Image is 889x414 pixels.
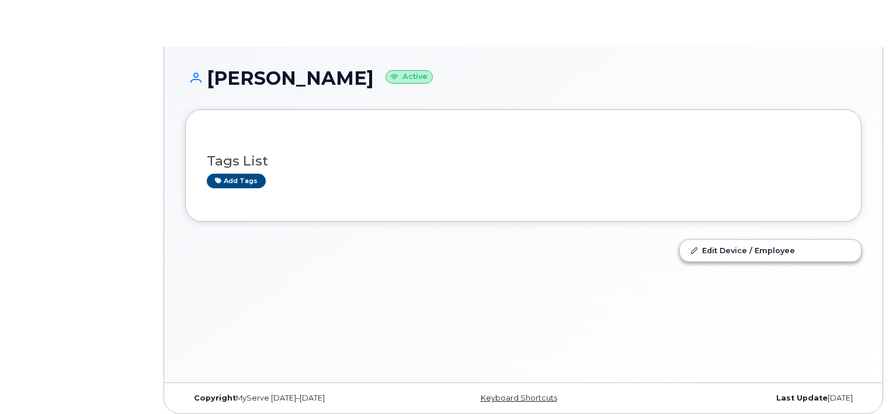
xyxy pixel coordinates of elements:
[185,68,862,88] h1: [PERSON_NAME]
[207,154,840,168] h3: Tags List
[194,394,236,402] strong: Copyright
[776,394,828,402] strong: Last Update
[185,394,411,403] div: MyServe [DATE]–[DATE]
[386,70,433,84] small: Active
[207,174,266,188] a: Add tags
[481,394,557,402] a: Keyboard Shortcuts
[680,240,861,261] a: Edit Device / Employee
[636,394,862,403] div: [DATE]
